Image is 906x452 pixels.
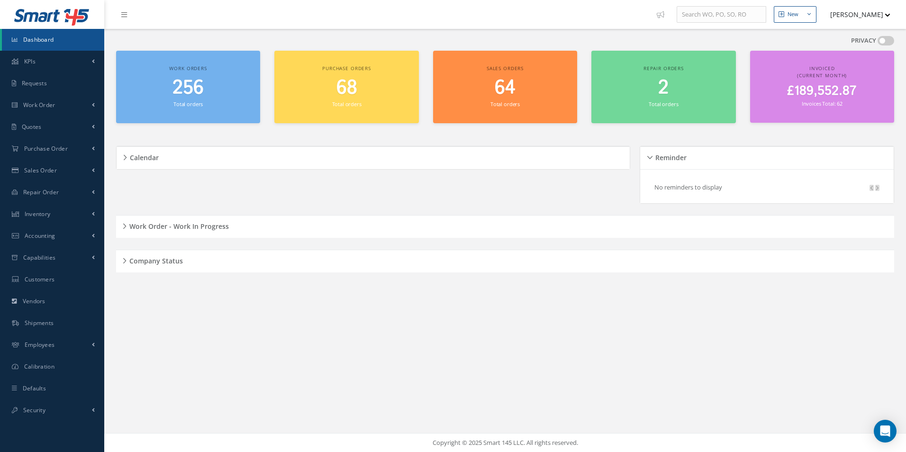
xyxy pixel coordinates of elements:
span: Capabilities [23,253,56,262]
span: 256 [172,74,204,101]
span: Security [23,406,45,414]
span: Employees [25,341,55,349]
span: Repair orders [643,65,684,72]
div: New [788,10,798,18]
span: Defaults [23,384,46,392]
button: [PERSON_NAME] [821,5,890,24]
span: Work Order [23,101,55,109]
a: Purchase orders 68 Total orders [274,51,418,123]
span: Invoiced [809,65,835,72]
small: Total orders [173,100,203,108]
span: 68 [336,74,357,101]
span: 64 [495,74,516,101]
span: Repair Order [23,188,59,196]
span: Vendors [23,297,45,305]
h5: Reminder [652,151,687,162]
input: Search WO, PO, SO, RO [677,6,766,23]
span: Work orders [169,65,207,72]
div: Open Intercom Messenger [874,420,897,443]
span: Purchase Order [24,145,68,153]
span: Shipments [25,319,54,327]
span: Dashboard [23,36,54,44]
small: Total orders [490,100,520,108]
span: £189,552.87 [787,82,857,100]
span: Accounting [25,232,55,240]
label: PRIVACY [851,36,876,45]
span: Calibration [24,362,54,371]
p: No reminders to display [654,183,722,191]
span: Sales Order [24,166,57,174]
small: Invoices Total: 62 [802,100,843,107]
span: 2 [658,74,669,101]
h5: Calendar [127,151,159,162]
a: Dashboard [2,29,104,51]
a: Work orders 256 Total orders [116,51,260,123]
span: Purchase orders [322,65,371,72]
span: Requests [22,79,47,87]
h5: Company Status [127,254,183,265]
span: (Current Month) [797,72,847,79]
a: Invoiced (Current Month) £189,552.87 Invoices Total: 62 [750,51,894,123]
small: Total orders [332,100,362,108]
span: Quotes [22,123,42,131]
span: Customers [25,275,55,283]
a: Repair orders 2 Total orders [591,51,735,123]
small: Total orders [649,100,678,108]
span: KPIs [24,57,36,65]
h5: Work Order - Work In Progress [127,219,229,231]
span: Sales orders [487,65,524,72]
button: New [774,6,816,23]
span: Inventory [25,210,51,218]
a: Sales orders 64 Total orders [433,51,577,123]
div: Copyright © 2025 Smart 145 LLC. All rights reserved. [114,438,897,448]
